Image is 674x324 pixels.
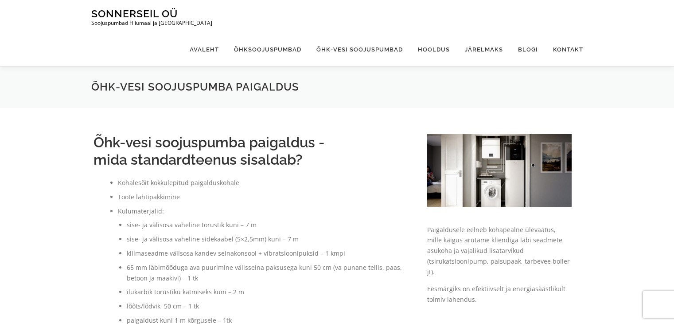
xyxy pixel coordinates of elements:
li: ilukarbik torustiku katmiseks kuni – 2 m [127,287,409,297]
h2: Õhk-vesi soojuspumba paigaldus - mida standardteenus sisaldab? [94,134,409,168]
li: sise- ja välisosa vaheline sidekaabel (5×2,5mm) kuni – 7 m [127,234,409,245]
li: Kohalesõit kokkulepitud paigalduskohale [118,178,409,188]
a: Kontakt [545,33,583,66]
li: lõõts/lõdvik 50 cm – 1 tk [127,301,409,312]
img: Daikin [427,134,572,206]
li: sise- ja välisosa vaheline torustik kuni – 7 m [127,220,409,230]
li: Toote lahtipakkimine [118,192,409,202]
span: Eesmärgiks on efektiivselt ja energiasäästlikult toimiv lahendus. [427,284,565,304]
span: Paigaldusele eelneb kohapealne ülevaatus, mille käigus arutame kliendiga läbi seadmete asukoha ja... [427,225,570,276]
li: 65 mm läbimõõduga ava puurimine välisseina paksusega kuni 50 cm (va punane tellis, paas, betoon j... [127,262,409,284]
a: Õhksoojuspumbad [226,33,309,66]
a: Järelmaks [457,33,510,66]
p: Soojuspumbad Hiiumaal ja [GEOGRAPHIC_DATA] [91,20,212,26]
a: Blogi [510,33,545,66]
h1: Õhk-vesi soojuspumba paigaldus [91,80,583,94]
a: Õhk-vesi soojuspumbad [309,33,410,66]
li: kliimaseadme välisosa kandev seinakonsool + vibratsioonipuksid – 1 kmpl [127,248,409,259]
a: Avaleht [182,33,226,66]
a: Sonnerseil OÜ [91,8,178,20]
a: Hooldus [410,33,457,66]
